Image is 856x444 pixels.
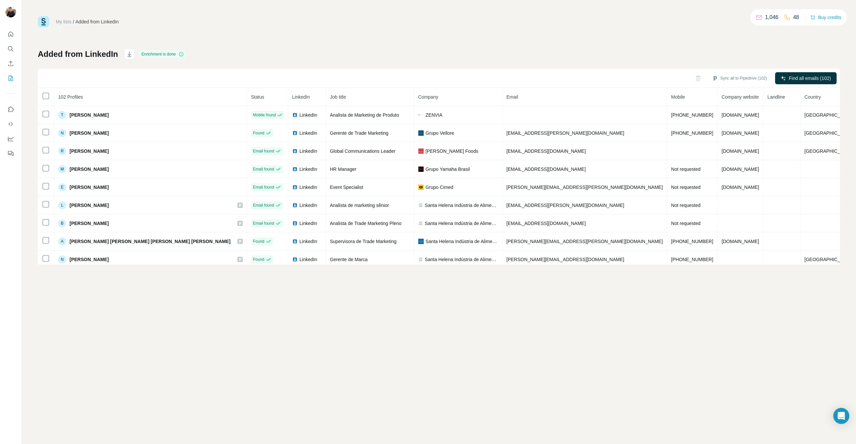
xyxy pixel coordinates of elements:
[58,255,66,263] div: N
[253,220,274,226] span: Email found
[330,130,389,136] span: Gerente de Trade Marketing
[425,220,498,227] span: Santa Helena Indústria de Alimentos S/A
[5,147,16,159] button: Feedback
[5,7,16,17] img: Avatar
[58,183,66,191] div: E
[58,165,66,173] div: M
[292,203,298,208] img: LinkedIn logo
[671,185,701,190] span: Not requested
[507,221,586,226] span: [EMAIL_ADDRESS][DOMAIN_NAME]
[56,19,72,24] a: My lists
[805,257,853,262] span: [GEOGRAPHIC_DATA]
[722,185,759,190] span: [DOMAIN_NAME]
[253,202,274,208] span: Email found
[58,237,66,245] div: A
[253,184,274,190] span: Email found
[507,257,624,262] span: [PERSON_NAME][EMAIL_ADDRESS][DOMAIN_NAME]
[418,94,438,100] span: Company
[330,257,368,262] span: Gerente de Marca
[722,166,759,172] span: [DOMAIN_NAME]
[418,148,424,154] img: company-logo
[671,239,713,244] span: [PHONE_NUMBER]
[789,75,831,82] span: Find all emails (102)
[775,72,837,84] button: Find all emails (102)
[5,58,16,70] button: Enrich CSV
[330,166,356,172] span: HR Manager
[58,129,66,137] div: N
[805,112,853,118] span: [GEOGRAPHIC_DATA]
[70,112,109,118] span: [PERSON_NAME]
[58,147,66,155] div: R
[5,72,16,84] button: My lists
[300,202,317,209] span: LinkedIn
[292,257,298,262] img: LinkedIn logo
[70,202,109,209] span: [PERSON_NAME]
[70,256,109,263] span: [PERSON_NAME]
[330,112,399,118] span: Analista de Marketing de Produto
[810,13,841,22] button: Buy credits
[330,94,346,100] span: Job title
[292,239,298,244] img: LinkedIn logo
[330,185,363,190] span: Event Specialist
[425,256,498,263] span: Santa Helena Indústria de Alimentos S/A
[300,220,317,227] span: LinkedIn
[793,13,799,21] p: 48
[722,130,759,136] span: [DOMAIN_NAME]
[70,130,109,136] span: [PERSON_NAME]
[5,43,16,55] button: Search
[426,238,498,245] span: Santa Helena Indústria de Alimentos S/A
[300,184,317,191] span: LinkedIn
[330,239,397,244] span: Supervisora de Trade Marketing
[292,185,298,190] img: LinkedIn logo
[671,94,685,100] span: Mobile
[70,166,109,173] span: [PERSON_NAME]
[418,166,424,172] img: company-logo
[330,203,389,208] span: Analista de marketing sênior
[426,166,470,173] span: Grupo Yamaha Brasil
[507,203,624,208] span: [EMAIL_ADDRESS][PERSON_NAME][DOMAIN_NAME]
[292,130,298,136] img: LinkedIn logo
[507,130,624,136] span: [EMAIL_ADDRESS][PERSON_NAME][DOMAIN_NAME]
[292,112,298,118] img: LinkedIn logo
[292,148,298,154] img: LinkedIn logo
[292,221,298,226] img: LinkedIn logo
[300,148,317,154] span: LinkedIn
[671,112,713,118] span: [PHONE_NUMBER]
[426,148,478,154] span: [PERSON_NAME] Foods
[58,219,66,227] div: B
[70,220,109,227] span: [PERSON_NAME]
[507,239,663,244] span: [PERSON_NAME][EMAIL_ADDRESS][PERSON_NAME][DOMAIN_NAME]
[5,103,16,115] button: Use Surfe on LinkedIn
[671,221,701,226] span: Not requested
[253,112,276,118] span: Mobile found
[253,238,264,244] span: Found
[833,408,849,424] div: Open Intercom Messenger
[330,221,402,226] span: Analista de Trade Marketing Pleno
[767,94,785,100] span: Landline
[70,184,109,191] span: [PERSON_NAME]
[765,13,778,21] p: 1,046
[292,94,310,100] span: LinkedIn
[507,148,586,154] span: [EMAIL_ADDRESS][DOMAIN_NAME]
[58,94,83,100] span: 102 Profiles
[70,148,109,154] span: [PERSON_NAME]
[805,94,821,100] span: Country
[251,94,264,100] span: Status
[38,16,49,27] img: Surfe Logo
[418,239,424,244] img: company-logo
[300,256,317,263] span: LinkedIn
[418,114,424,116] img: company-logo
[425,202,498,209] span: Santa Helena Indústria de Alimentos S/A
[253,166,274,172] span: Email found
[722,94,759,100] span: Company website
[58,111,66,119] div: T
[708,73,772,83] button: Sync all to Pipedrive (102)
[139,50,186,58] div: Enrichment is done
[253,130,264,136] span: Found
[507,185,663,190] span: [PERSON_NAME][EMAIL_ADDRESS][PERSON_NAME][DOMAIN_NAME]
[722,148,759,154] span: [DOMAIN_NAME]
[671,203,701,208] span: Not requested
[671,166,701,172] span: Not requested
[5,133,16,145] button: Dashboard
[805,130,853,136] span: [GEOGRAPHIC_DATA]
